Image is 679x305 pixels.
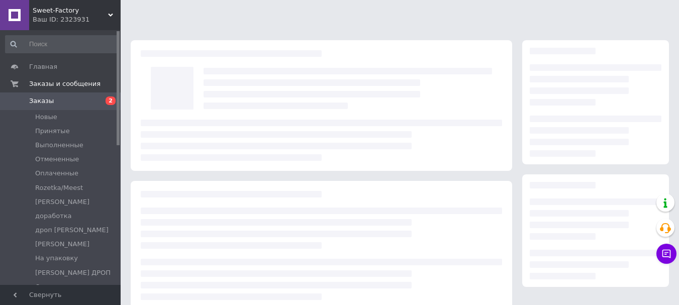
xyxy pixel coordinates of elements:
[35,155,79,164] span: Отмененные
[35,141,83,150] span: Выполненные
[35,226,109,235] span: дроп [PERSON_NAME]
[35,113,57,122] span: Новые
[33,6,108,15] span: Sweet-Factory
[106,96,116,105] span: 2
[35,197,89,207] span: [PERSON_NAME]
[33,15,121,24] div: Ваш ID: 2323931
[35,282,73,291] span: Отправлен
[35,169,78,178] span: Оплаченные
[29,96,54,106] span: Заказы
[35,268,111,277] span: [PERSON_NAME] ДРОП
[5,35,119,53] input: Поиск
[656,244,676,264] button: Чат с покупателем
[35,212,72,221] span: доработка
[29,62,57,71] span: Главная
[29,79,101,88] span: Заказы и сообщения
[35,254,78,263] span: На упаковку
[35,240,89,249] span: [PERSON_NAME]
[35,127,70,136] span: Принятые
[35,183,83,192] span: Rozetka/Meest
